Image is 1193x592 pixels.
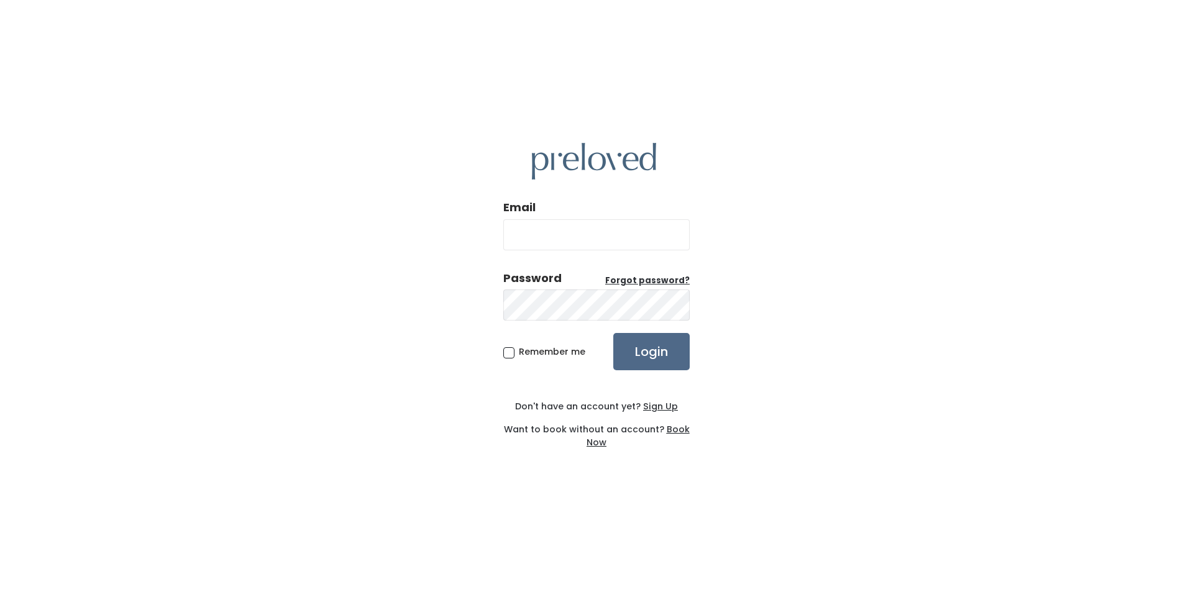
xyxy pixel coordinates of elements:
div: Want to book without an account? [503,413,690,449]
a: Forgot password? [605,275,690,287]
div: Don't have an account yet? [503,400,690,413]
input: Login [613,333,690,370]
div: Password [503,270,562,286]
a: Sign Up [641,400,678,412]
img: preloved logo [532,143,656,180]
a: Book Now [587,423,690,449]
u: Sign Up [643,400,678,412]
span: Remember me [519,345,585,358]
label: Email [503,199,536,216]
